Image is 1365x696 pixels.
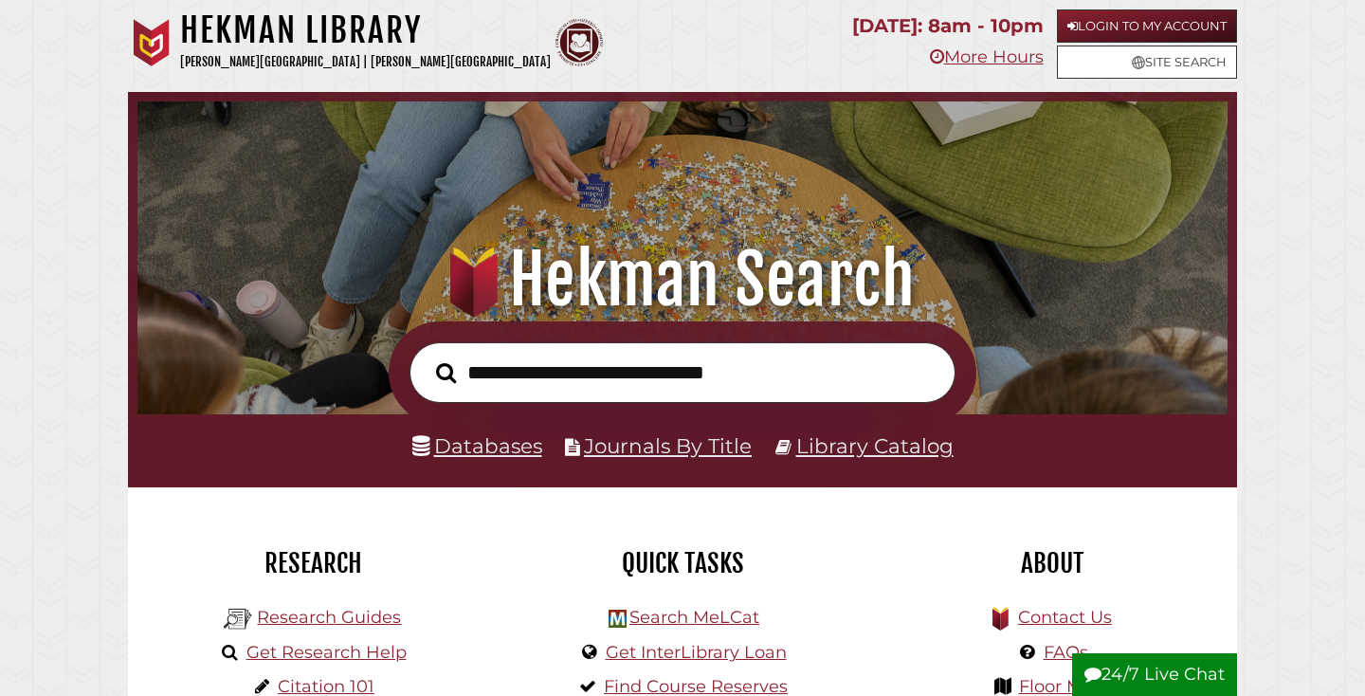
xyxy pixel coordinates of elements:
a: Library Catalog [796,433,954,458]
h1: Hekman Library [180,9,551,51]
h2: Research [142,547,483,579]
img: Calvin University [128,19,175,66]
p: [PERSON_NAME][GEOGRAPHIC_DATA] | [PERSON_NAME][GEOGRAPHIC_DATA] [180,51,551,73]
a: Get InterLibrary Loan [606,642,787,663]
a: More Hours [930,46,1044,67]
img: Hekman Library Logo [224,605,252,633]
a: FAQs [1044,642,1088,663]
a: Login to My Account [1057,9,1237,43]
img: Hekman Library Logo [609,610,627,628]
a: Journals By Title [584,433,752,458]
a: Research Guides [257,607,401,628]
img: Calvin Theological Seminary [555,19,603,66]
a: Site Search [1057,46,1237,79]
a: Search MeLCat [629,607,759,628]
a: Get Research Help [246,642,407,663]
p: [DATE]: 8am - 10pm [852,9,1044,43]
a: Databases [412,433,542,458]
h2: Quick Tasks [512,547,853,579]
a: Contact Us [1018,607,1112,628]
h1: Hekman Search [158,238,1208,321]
button: Search [427,357,465,389]
i: Search [436,361,456,383]
h2: About [882,547,1223,579]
